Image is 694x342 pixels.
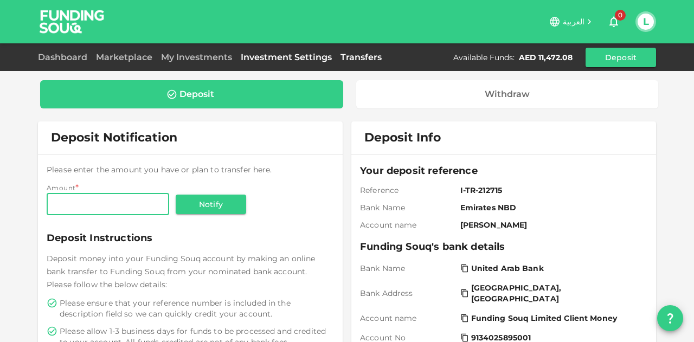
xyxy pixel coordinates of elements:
span: Please enter the amount you have or plan to transfer here. [47,165,272,175]
span: Funding Souq Limited Client Money [471,313,617,324]
span: [GEOGRAPHIC_DATA], [GEOGRAPHIC_DATA] [471,282,641,304]
div: Deposit [179,89,214,100]
a: Dashboard [38,52,92,62]
span: Emirates NBD [460,202,643,213]
button: 0 [603,11,625,33]
span: 0 [615,10,626,21]
input: amount [47,193,169,215]
a: Transfers [336,52,386,62]
span: العربية [563,17,584,27]
a: Investment Settings [236,52,336,62]
a: Withdraw [356,80,659,108]
span: Bank Address [360,288,456,299]
span: Account name [360,313,456,324]
div: Available Funds : [453,52,515,63]
div: Withdraw [485,89,530,100]
span: Your deposit reference [360,163,647,178]
a: Marketplace [92,52,157,62]
span: Account name [360,220,456,230]
span: Bank Name [360,263,456,274]
span: Deposit Instructions [47,230,334,246]
span: I-TR-212715 [460,185,643,196]
button: Notify [176,195,246,214]
span: Please ensure that your reference number is included in the description field so we can quickly c... [60,298,332,319]
span: Deposit Notification [51,130,177,145]
span: Reference [360,185,456,196]
span: Amount [47,184,75,192]
span: Funding Souq's bank details [360,239,647,254]
span: Bank Name [360,202,456,213]
button: L [638,14,654,30]
span: [PERSON_NAME] [460,220,643,230]
a: Deposit [40,80,343,108]
div: AED 11,472.08 [519,52,573,63]
span: Deposit money into your Funding Souq account by making an online bank transfer to Funding Souq fr... [47,254,315,289]
button: question [657,305,683,331]
a: My Investments [157,52,236,62]
button: Deposit [586,48,656,67]
span: United Arab Bank [471,263,544,274]
span: Deposit Info [364,130,441,145]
